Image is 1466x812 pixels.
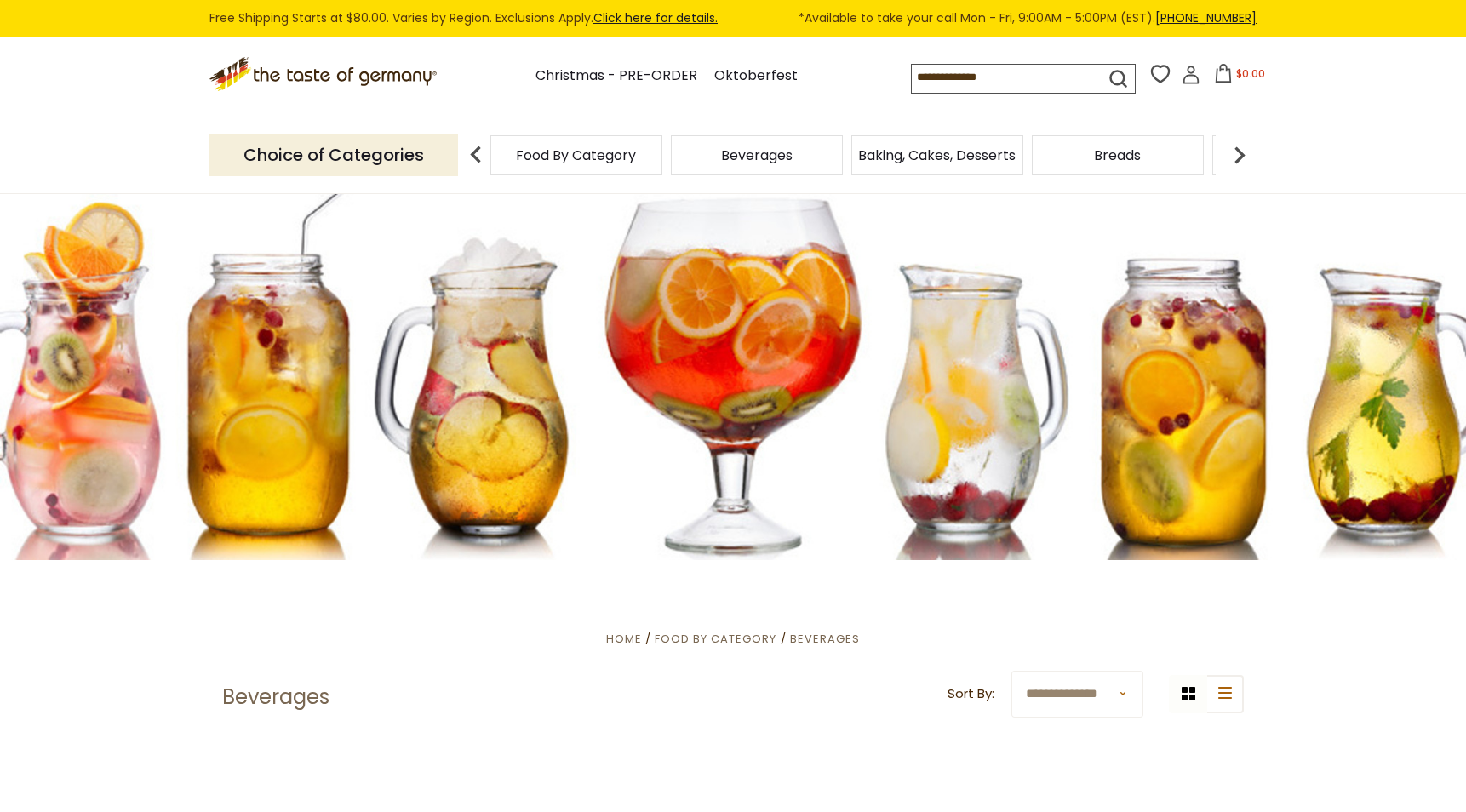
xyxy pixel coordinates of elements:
a: Home [606,631,642,647]
p: Choice of Categories [209,134,458,176]
a: Oktoberfest [714,65,798,88]
a: Beverages [721,149,793,162]
a: Click here for details. [593,9,718,26]
a: Beverages [790,631,860,647]
a: [PHONE_NUMBER] [1155,9,1257,26]
div: Free Shipping Starts at $80.00. Varies by Region. Exclusions Apply. [209,9,1257,28]
h1: Beverages [222,684,329,710]
a: Baking, Cakes, Desserts [858,149,1016,162]
a: Christmas - PRE-ORDER [535,65,697,88]
a: Food By Category [516,149,636,162]
span: *Available to take your call Mon - Fri, 9:00AM - 5:00PM (EST). [799,9,1257,28]
span: $0.00 [1236,66,1265,81]
a: Breads [1094,149,1141,162]
img: previous arrow [459,138,493,172]
button: $0.00 [1204,64,1276,89]
a: Food By Category [655,631,776,647]
label: Sort By: [948,683,994,705]
img: next arrow [1223,138,1257,172]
